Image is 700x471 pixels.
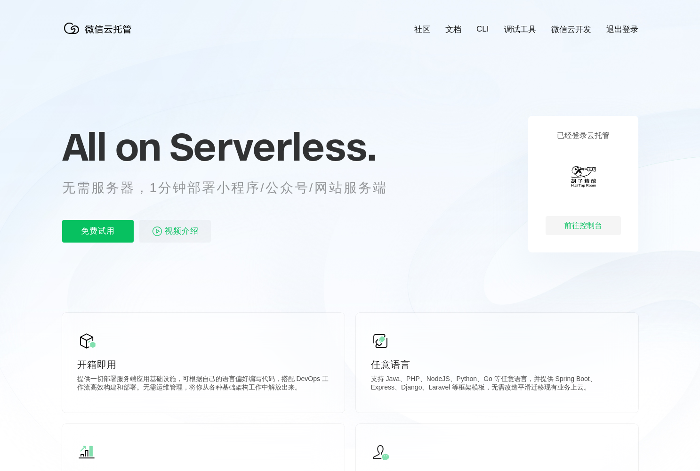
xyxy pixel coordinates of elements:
[476,24,489,34] a: CLI
[504,24,536,35] a: 调试工具
[62,19,137,38] img: 微信云托管
[551,24,591,35] a: 微信云开发
[606,24,638,35] a: 退出登录
[169,123,376,170] span: Serverless.
[152,226,163,237] img: video_play.svg
[77,375,330,394] p: 提供一切部署服务端应用基础设施，可根据自己的语言偏好编写代码，搭配 DevOps 工作流高效构建和部署。无需运维管理，将你从各种基础架构工作中解放出来。
[62,220,134,243] p: 免费试用
[371,375,623,394] p: 支持 Java、PHP、NodeJS、Python、Go 等任意语言，并提供 Spring Boot、Express、Django、Laravel 等框架模板，无需改造平滑迁移现有业务上云。
[371,358,623,371] p: 任意语言
[165,220,199,243] span: 视频介绍
[62,179,405,197] p: 无需服务器，1分钟部署小程序/公众号/网站服务端
[445,24,461,35] a: 文档
[62,123,161,170] span: All on
[77,358,330,371] p: 开箱即用
[414,24,430,35] a: 社区
[62,31,137,39] a: 微信云托管
[546,216,621,235] div: 前往控制台
[557,131,610,141] p: 已经登录云托管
